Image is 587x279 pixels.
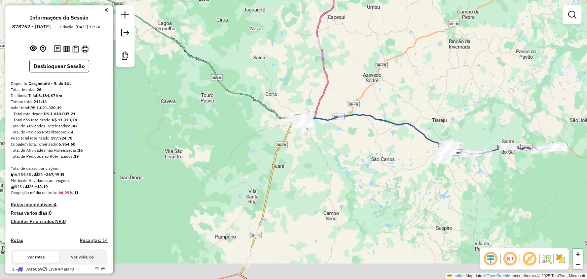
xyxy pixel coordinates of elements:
span: Ocultar NR [502,251,518,267]
i: Total de Atividades [11,185,15,189]
img: Exibir/Ocultar setores [555,253,566,264]
span: | LIVRAMENTO [46,267,74,272]
strong: 6.184,67 km [38,93,62,98]
div: Total de caixas por viagem: [11,165,108,172]
a: OpenStreetMap [487,274,515,278]
strong: 19 [74,154,79,159]
span: Ocultar deslocamento [483,251,499,267]
span: JAT6C69 [26,267,42,272]
div: Total de Pedidos não Roteirizados: [11,153,108,159]
strong: Cargnelutti - R. do SUL [29,81,71,86]
span: Ocupação média da frota: [11,190,57,195]
div: Depósito: [11,81,108,87]
strong: 211:13 [34,99,47,104]
div: Cubagem total roteirizado: [11,141,108,147]
h6: 878762 - [DATE] [12,24,51,30]
button: Centralizar mapa no depósito ou ponto de apoio [38,44,47,54]
span: 1 - [12,267,74,272]
h4: Rotas vários dias: [11,210,108,216]
em: Rota exportada [101,267,105,271]
div: Map data © contributors,© 2025 TomTom, Microsoft [446,273,587,279]
div: Tempo total: [11,99,108,105]
em: Opções [95,267,99,271]
strong: R$ 1.010.007,21 [44,111,75,116]
a: Exportar sessão [118,26,132,41]
i: Meta Caixas/viagem: 1,00 Diferença: 266,49 [61,173,64,177]
button: Imprimir Rotas [80,44,90,54]
img: Cargnelutti - R. do SUL [293,114,302,123]
i: Total de rotas [34,173,38,177]
h4: Recargas: 14 [80,238,108,243]
h4: Clientes Priorizados NR: [11,219,108,224]
img: Fluxo de ruas [541,253,552,264]
button: Visualizar Romaneio [71,44,80,54]
strong: 514 [66,129,73,134]
a: Rotas [11,238,23,243]
a: Exibir filtros [565,8,579,22]
h4: Informações da Sessão [30,14,88,21]
strong: R$ 1.021.320,39 [30,105,62,110]
div: - Total não roteirizado: [11,117,108,123]
span: − [576,260,580,268]
a: Zoom in [573,249,583,259]
strong: 4 [54,201,57,208]
div: Atividade não roteirizada - BAHRRILLA RESTAURANT [442,144,458,151]
h4: Rotas improdutivas: [11,202,108,208]
i: Total de rotas [25,185,29,189]
a: Leaflet [447,274,464,278]
div: Total de rotas: [11,87,108,93]
div: Peso total roteirizado: [11,135,108,141]
div: Distância Total: [11,93,108,99]
strong: 197.324,78 [51,135,72,141]
div: 6.954,68 / 26 = [11,172,108,178]
button: Ver veículos [59,251,106,263]
em: Média calculada utilizando a maior ocupação (%Peso ou %Cubagem) de cada rota da sessão. Rotas cro... [75,191,78,195]
button: Logs desbloquear sessão [53,44,62,54]
div: Total de Atividades não Roteirizadas: [11,147,108,153]
strong: 16 [78,148,83,153]
div: 343 / 26 = [11,184,108,190]
div: Média de Atividades por viagem: [11,178,108,184]
strong: 66,29% [59,190,73,195]
div: Valor total: [11,105,108,111]
button: Desbloquear Sessão [29,60,89,72]
i: Veículo já utilizado nesta sessão [42,267,46,271]
button: Ver rotas [13,251,59,263]
div: - Total roteirizado: [11,111,108,117]
a: Criar modelo [118,49,132,64]
strong: 6.954,68 [59,142,75,147]
strong: 13,19 [37,184,48,189]
strong: 0 [49,210,51,216]
strong: 0 [63,218,66,224]
span: + [576,250,580,258]
a: Nova sessão e pesquisa [118,8,132,23]
strong: 267,49 [46,172,59,177]
div: Total de Atividades Roteirizadas: [11,123,108,129]
a: Zoom out [573,259,583,269]
button: Exibir sessão original [29,43,38,54]
strong: 26 [37,87,41,92]
button: Visualizar relatório de Roteirização [62,44,71,53]
div: Criação: [DATE] 17:24 [58,24,103,30]
strong: R$ 11.313,18 [52,117,77,122]
div: Total de Pedidos Roteirizados: [11,129,108,135]
span: Exibir rótulo [522,251,538,267]
span: | [465,274,466,278]
strong: 343 [70,123,77,128]
i: Cubagem total roteirizado [11,173,15,177]
a: Clique aqui para minimizar o painel [104,6,108,14]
